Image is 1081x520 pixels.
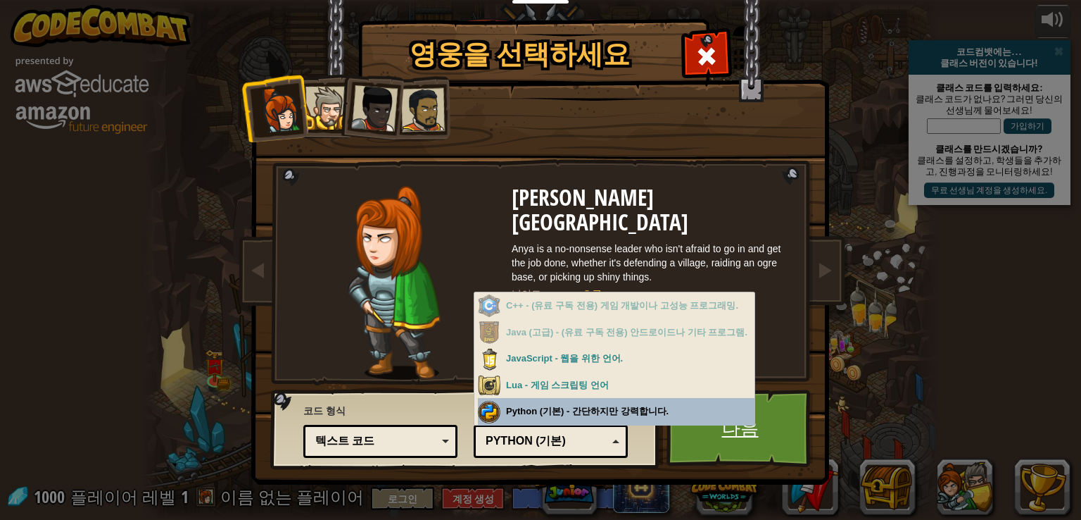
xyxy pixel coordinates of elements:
img: language-selector-background.png [270,390,663,470]
a: 다음 [666,390,814,467]
div: Python (기본) - 간단하지만 강력합니다. [478,398,754,426]
li: 시르 타린 썬더피스트 [291,74,354,138]
li: 결투자 Alejandro [386,75,450,141]
div: Lua - 게임 스크립팅 언어 [478,372,754,400]
div: 난이도 [512,287,582,301]
li: 레이디 이다 저스트하트 [336,71,405,140]
div: 텍스트 코드 [315,433,437,450]
h1: 영웅을 선택하세요 [361,39,678,69]
span: 코드 형식 [303,404,457,418]
div: Python (기본) [486,433,607,450]
li: 아냐 웨스턴 대장 [240,73,309,142]
h2: [PERSON_NAME][GEOGRAPHIC_DATA] [512,186,793,235]
div: 초급 [582,287,779,301]
div: 구독자 전용 [478,292,754,320]
div: 구독자 전용 [478,319,754,347]
div: JavaScript - 웹을 위한 언어. [478,345,754,373]
div: Anya is a no-nonsense leader who isn't afraid to go in and get the job done, whether it's defendi... [512,242,793,284]
img: captain-pose.png [348,186,440,380]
